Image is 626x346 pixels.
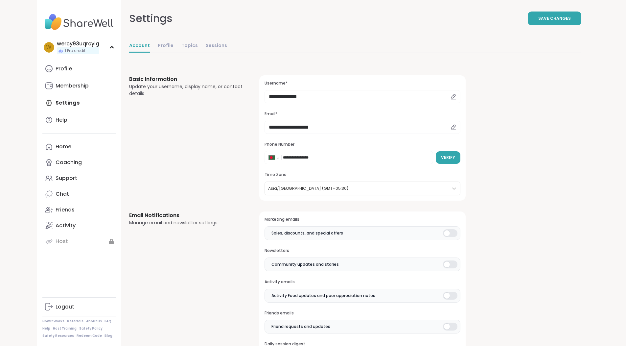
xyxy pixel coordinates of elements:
[56,238,68,245] div: Host
[67,319,83,324] a: Referrals
[441,155,455,161] span: Verify
[56,143,71,150] div: Home
[271,293,375,299] span: Activity Feed updates and peer appreciation notes
[56,82,89,89] div: Membership
[271,230,343,236] span: Sales, discounts, and special offers
[129,75,244,83] h3: Basic Information
[436,151,460,164] button: Verify
[265,142,460,147] h3: Phone Number
[129,39,150,53] a: Account
[77,334,102,338] a: Redeem Code
[265,111,460,117] h3: Email*
[265,81,460,86] h3: Username*
[129,211,244,219] h3: Email Notifications
[56,175,77,182] div: Support
[265,172,460,178] h3: Time Zone
[42,299,116,315] a: Logout
[42,218,116,234] a: Activity
[265,217,460,222] h3: Marketing emails
[129,11,173,26] div: Settings
[42,170,116,186] a: Support
[265,279,460,285] h3: Activity emails
[56,65,72,72] div: Profile
[42,112,116,128] a: Help
[53,326,77,331] a: Host Training
[42,234,116,249] a: Host
[271,261,339,267] span: Community updates and stories
[528,12,581,25] button: Save Changes
[181,39,198,53] a: Topics
[56,206,75,213] div: Friends
[56,303,74,310] div: Logout
[56,190,69,198] div: Chat
[265,248,460,254] h3: Newsletters
[42,202,116,218] a: Friends
[57,40,99,47] div: wercy93uqrcylg
[42,334,74,338] a: Safety Resources
[56,159,82,166] div: Coaching
[42,61,116,77] a: Profile
[538,15,571,21] span: Save Changes
[206,39,227,53] a: Sessions
[86,319,102,324] a: About Us
[56,222,76,229] div: Activity
[42,139,116,155] a: Home
[42,186,116,202] a: Chat
[271,324,330,330] span: Friend requests and updates
[104,319,111,324] a: FAQ
[46,43,52,52] span: w
[79,326,103,331] a: Safety Policy
[129,83,244,97] div: Update your username, display name, or contact details
[42,326,50,331] a: Help
[56,116,67,124] div: Help
[42,78,116,94] a: Membership
[104,334,112,338] a: Blog
[42,11,116,34] img: ShareWell Nav Logo
[158,39,174,53] a: Profile
[42,155,116,170] a: Coaching
[129,219,244,226] div: Manage email and newsletter settings
[265,310,460,316] h3: Friends emails
[65,48,85,54] span: 1 Pro credit
[42,319,64,324] a: How It Works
